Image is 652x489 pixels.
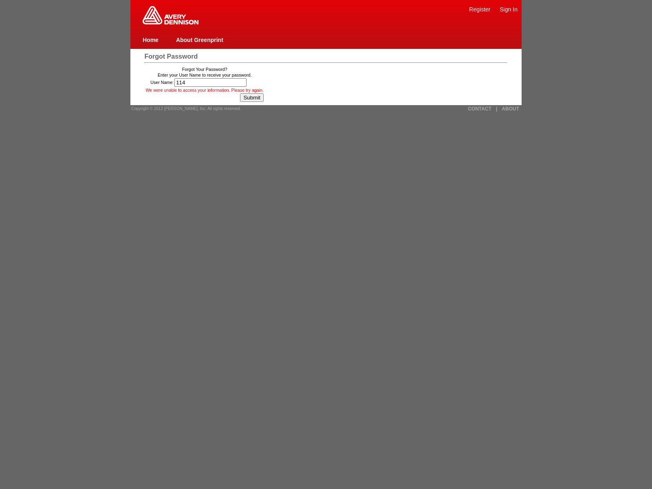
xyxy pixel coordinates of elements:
span: Forgot Password [144,53,198,60]
a: Register [469,6,490,13]
td: Forgot Your Password? [145,67,263,72]
img: Home [143,6,198,24]
td: Enter your User Name to receive your password. [145,73,263,77]
a: ABOUT [502,106,519,112]
a: Home [143,37,159,43]
a: Sign In [500,6,518,13]
span: Copyright © 2012 [PERSON_NAME], Inc. All rights reserved. [131,106,241,111]
a: | [496,106,497,112]
a: About Greenprint [176,37,223,43]
input: Submit [240,93,263,102]
a: CONTACT [468,106,491,112]
label: User Name: [150,80,174,85]
td: We were unable to access your information. Please try again. [145,88,263,93]
a: Greenprint [143,20,198,25]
